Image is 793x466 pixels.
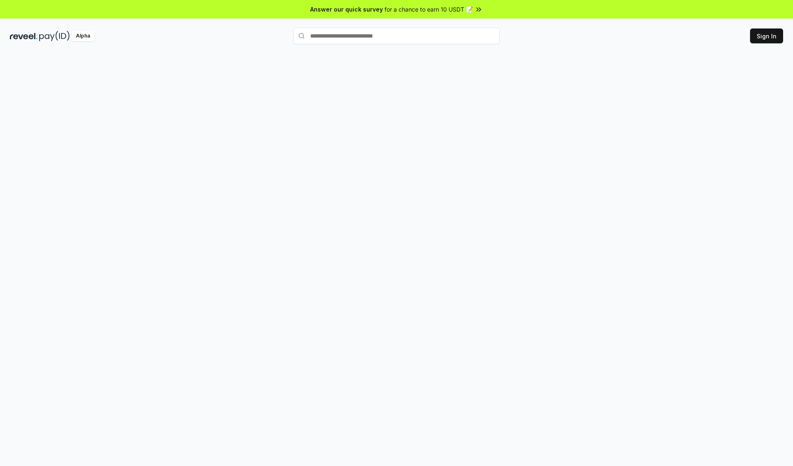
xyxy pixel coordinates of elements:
span: for a chance to earn 10 USDT 📝 [385,5,473,14]
img: pay_id [39,31,70,41]
img: reveel_dark [10,31,38,41]
span: Answer our quick survey [310,5,383,14]
button: Sign In [750,28,783,43]
div: Alpha [71,31,95,41]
